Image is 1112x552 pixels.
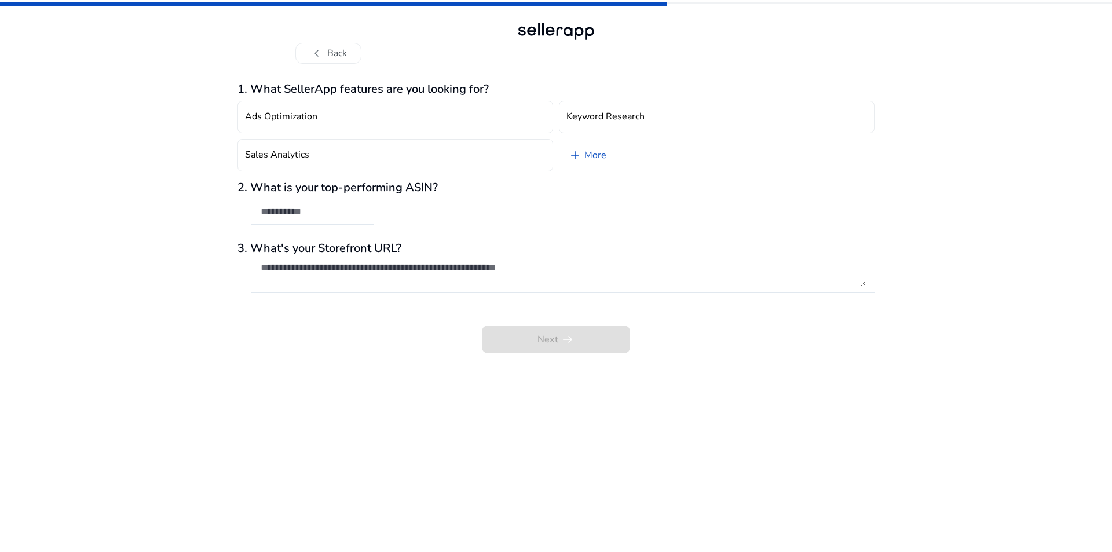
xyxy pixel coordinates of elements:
h4: Sales Analytics [245,149,309,160]
button: Ads Optimization [237,101,553,133]
span: add [568,148,582,162]
a: More [559,139,616,171]
h3: 2. What is your top-performing ASIN? [237,181,875,195]
button: Sales Analytics [237,139,553,171]
h4: Ads Optimization [245,111,317,122]
button: chevron_leftBack [295,43,361,64]
h3: 3. What's your Storefront URL? [237,242,875,255]
h3: 1. What SellerApp features are you looking for? [237,82,875,96]
button: Keyword Research [559,101,875,133]
span: chevron_left [310,46,324,60]
h4: Keyword Research [566,111,645,122]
